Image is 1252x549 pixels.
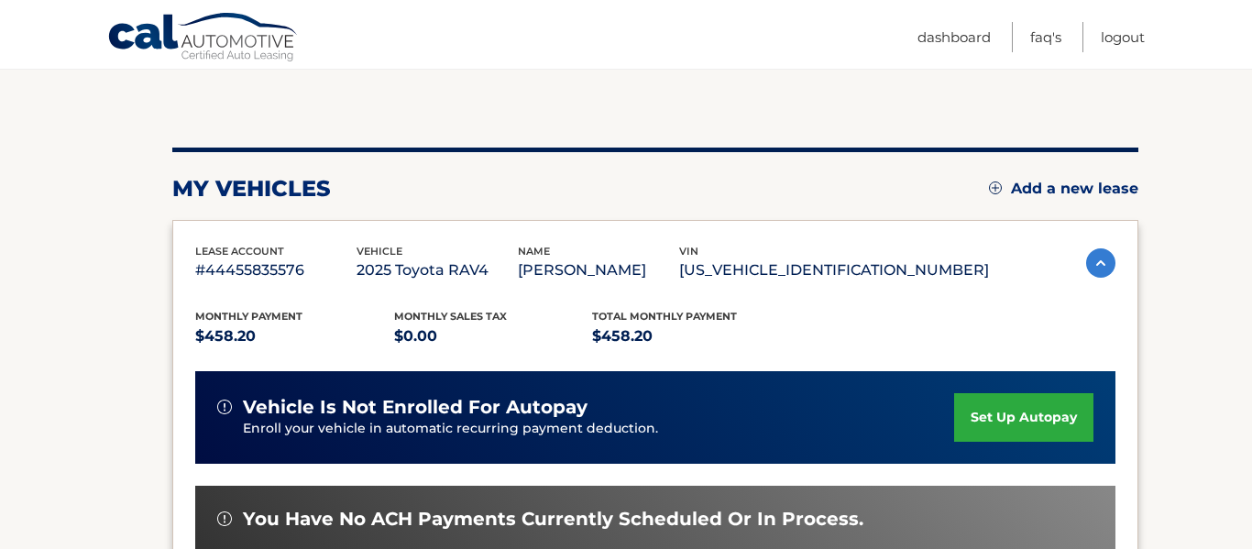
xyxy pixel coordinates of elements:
img: accordion-active.svg [1086,248,1115,278]
p: [PERSON_NAME] [518,258,679,283]
span: Total Monthly Payment [592,310,737,323]
p: $458.20 [592,324,791,349]
img: alert-white.svg [217,511,232,526]
img: alert-white.svg [217,400,232,414]
p: $458.20 [195,324,394,349]
p: #44455835576 [195,258,357,283]
p: 2025 Toyota RAV4 [357,258,518,283]
a: Cal Automotive [107,12,300,65]
h2: my vehicles [172,175,331,203]
a: Add a new lease [989,180,1138,198]
span: vin [679,245,698,258]
span: Monthly Payment [195,310,302,323]
span: Monthly sales Tax [394,310,507,323]
p: Enroll your vehicle in automatic recurring payment deduction. [243,419,954,439]
a: FAQ's [1030,22,1061,52]
span: name [518,245,550,258]
a: Dashboard [917,22,991,52]
a: set up autopay [954,393,1093,442]
img: add.svg [989,181,1002,194]
span: You have no ACH payments currently scheduled or in process. [243,508,863,531]
span: vehicle is not enrolled for autopay [243,396,588,419]
span: vehicle [357,245,402,258]
span: lease account [195,245,284,258]
p: [US_VEHICLE_IDENTIFICATION_NUMBER] [679,258,989,283]
a: Logout [1101,22,1145,52]
p: $0.00 [394,324,593,349]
